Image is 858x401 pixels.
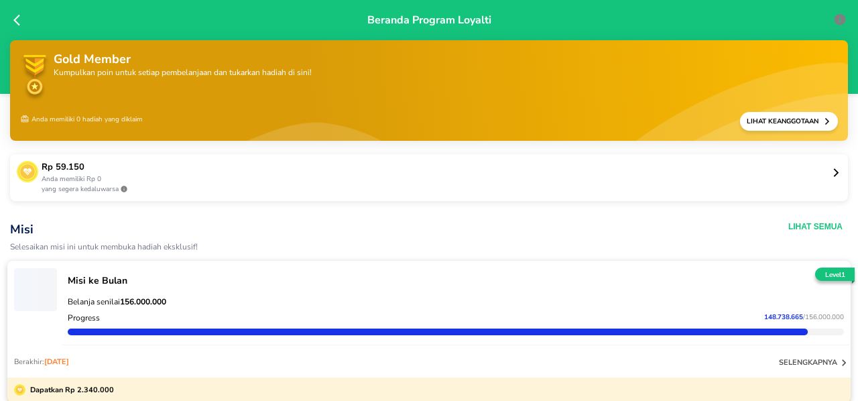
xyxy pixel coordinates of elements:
[68,296,166,307] span: Belanja senilai
[54,68,312,76] p: Kumpulkan poin untuk setiap pembelanjaan dan tukarkan hadiah di sini!
[803,312,844,322] span: / 156.000.000
[10,243,633,251] p: Selesaikan misi ini untuk membuka hadiah eksklusif!
[68,274,844,287] p: Misi ke Bulan
[812,270,857,280] p: Level 1
[25,384,114,396] p: Dapatkan Rp 2.340.000
[14,268,57,311] span: ‌
[120,296,166,307] strong: 156.000.000
[14,357,69,367] p: Berakhir:
[788,221,843,232] button: Lihat Semua
[68,312,100,323] p: Progress
[42,174,831,184] p: Anda memiliki Rp 0
[367,12,491,83] p: Beranda Program Loyalti
[10,221,633,237] p: Misi
[42,161,831,174] p: Rp 59.150
[779,356,851,369] button: selengkapnya
[747,117,823,126] p: Lihat Keanggotaan
[42,184,831,194] p: yang segera kedaluwarsa
[779,357,837,367] p: selengkapnya
[14,268,57,310] button: ‌
[20,112,143,131] p: Anda memiliki 0 hadiah yang diklaim
[764,312,803,322] span: 148.738.665
[44,357,69,367] span: [DATE]
[54,50,312,68] p: Gold Member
